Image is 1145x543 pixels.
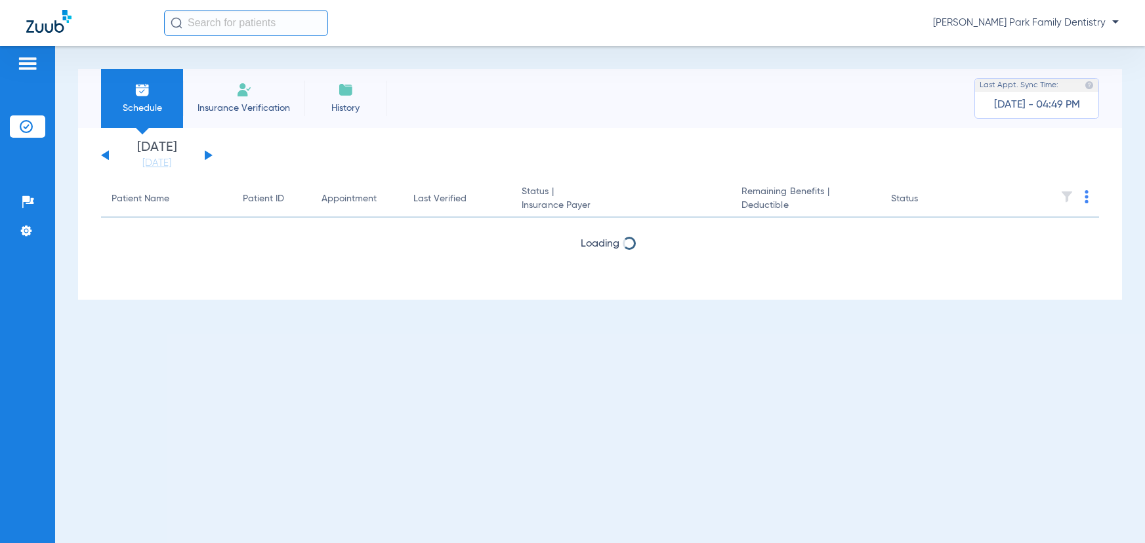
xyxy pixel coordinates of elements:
div: Patient ID [243,192,284,206]
img: Manual Insurance Verification [236,82,252,98]
span: Schedule [111,102,173,115]
th: Status [881,181,969,218]
img: last sync help info [1085,81,1094,90]
span: [DATE] - 04:49 PM [994,98,1080,111]
div: Patient Name [112,192,222,206]
div: Last Verified [413,192,467,206]
img: Schedule [135,82,150,98]
div: Patient Name [112,192,169,206]
span: Insurance Payer [522,199,720,212]
th: Status | [511,181,731,218]
span: [PERSON_NAME] Park Family Dentistry [933,16,1119,30]
div: Appointment [322,192,377,206]
img: filter.svg [1060,190,1073,203]
span: Last Appt. Sync Time: [980,79,1058,92]
div: Last Verified [413,192,501,206]
input: Search for patients [164,10,328,36]
div: Patient ID [243,192,301,206]
img: hamburger-icon [17,56,38,71]
th: Remaining Benefits | [731,181,881,218]
img: Zuub Logo [26,10,72,33]
a: [DATE] [117,157,196,170]
span: Loading [581,239,619,249]
img: History [338,82,354,98]
li: [DATE] [117,141,196,170]
img: group-dot-blue.svg [1085,190,1089,203]
span: Deductible [741,199,870,212]
span: History [314,102,377,115]
span: Insurance Verification [193,102,295,115]
img: Search Icon [171,17,182,29]
div: Appointment [322,192,392,206]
